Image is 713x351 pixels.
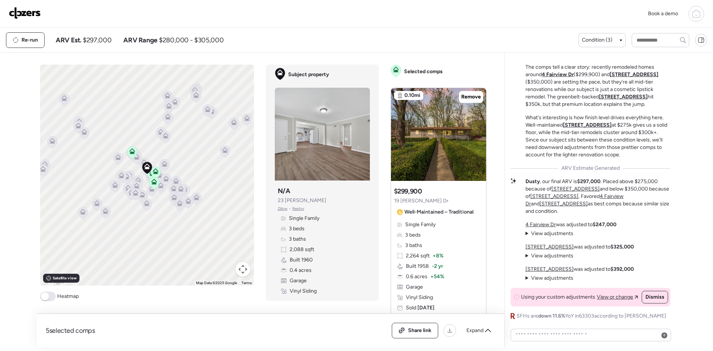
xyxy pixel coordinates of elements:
[599,94,648,100] a: [STREET_ADDRESS]
[288,71,329,78] span: Subject property
[404,92,420,99] span: 0.10mi
[404,208,473,216] span: Well-Maintained – Traditional
[290,287,317,295] span: Vinyl Siding
[278,186,290,195] h3: N/A
[290,246,314,253] span: 2,088 sqft
[430,273,444,280] span: + 54%
[406,283,423,291] span: Garage
[517,312,666,320] span: SFHs are YoY in 63303 according to [PERSON_NAME]
[648,10,678,17] span: Book a demo
[597,293,633,301] span: View or change
[405,242,422,249] span: 3 baths
[597,293,638,301] a: View or change
[406,273,427,280] span: 0.6 acres
[525,221,616,228] p: was adjusted to
[521,293,595,301] span: Using your custom adjustments
[525,274,573,282] summary: View adjustments
[42,276,66,286] a: Open this area in Google Maps (opens a new window)
[289,225,305,233] span: 3 beds
[611,266,634,272] strong: $392,000
[433,252,443,260] span: + 8%
[405,221,436,228] span: Single Family
[290,267,312,274] span: 0.4 acres
[525,243,634,251] p: was adjusted to
[42,276,66,286] img: Google
[531,230,573,237] span: View adjustments
[531,275,573,281] span: View adjustments
[531,253,573,259] span: View adjustments
[530,193,579,199] a: [STREET_ADDRESS]
[406,252,430,260] span: 2,264 sqft
[466,327,484,334] span: Expand
[405,231,421,239] span: 3 beds
[416,305,434,311] span: [DATE]
[241,281,252,285] a: Terms (opens in new tab)
[525,244,574,250] a: [STREET_ADDRESS]
[123,36,157,45] span: ARV Range
[432,263,443,270] span: -2 yr
[408,327,432,334] span: Share link
[563,122,612,128] a: [STREET_ADDRESS]
[611,244,634,250] strong: $325,000
[290,256,313,264] span: Built 1960
[582,36,612,44] span: Condition (3)
[289,215,319,222] span: Single Family
[406,263,429,270] span: Built 1958
[235,262,250,277] button: Map camera controls
[83,36,111,45] span: $297,000
[551,186,600,192] a: [STREET_ADDRESS]
[56,36,81,45] span: ARV Est.
[525,114,670,159] p: What's interesting is how finish level drives everything here. Well-maintained at $275k gives us ...
[46,326,95,335] span: 5 selected comps
[538,313,565,319] span: down 11.6%
[525,266,574,272] a: [STREET_ADDRESS]
[57,293,79,300] span: Heatmap
[404,68,443,75] span: Selected comps
[394,197,449,205] span: 19 [PERSON_NAME] Dr
[525,221,556,228] a: 4 Fairview Dr
[525,266,634,273] p: was adjusted to
[461,93,481,101] span: Remove
[53,275,76,281] span: Satellite view
[542,71,574,78] a: 4 Fairview Dr
[540,201,588,207] a: [STREET_ADDRESS]
[645,293,664,301] span: Dismiss
[9,7,41,19] img: Logo
[577,178,600,185] strong: $297,000
[278,206,288,212] span: Zillow
[561,165,620,172] span: ARV Estimate Generated
[525,178,670,215] p: , our final ARV is . Placed above $275,000 because of and below $350,000 because of . Favored and...
[289,206,291,212] span: •
[593,221,616,228] strong: $247,000
[290,277,307,285] span: Garage
[525,252,573,260] summary: View adjustments
[525,64,670,108] p: The comps tell a clear story: recently remodeled homes around ($299,900) and ($350,000) are setti...
[406,294,433,301] span: Vinyl Siding
[159,36,224,45] span: $280,000 - $305,000
[610,71,658,78] a: [STREET_ADDRESS]
[525,178,540,185] strong: Dusty
[196,281,237,285] span: Map Data ©2025 Google
[278,197,326,204] span: 23 [PERSON_NAME]
[525,230,573,237] summary: View adjustments
[292,206,304,212] span: Realtor
[394,187,422,196] h3: $299,900
[289,235,306,243] span: 3 baths
[406,304,434,312] span: Sold
[22,36,38,44] span: Re-run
